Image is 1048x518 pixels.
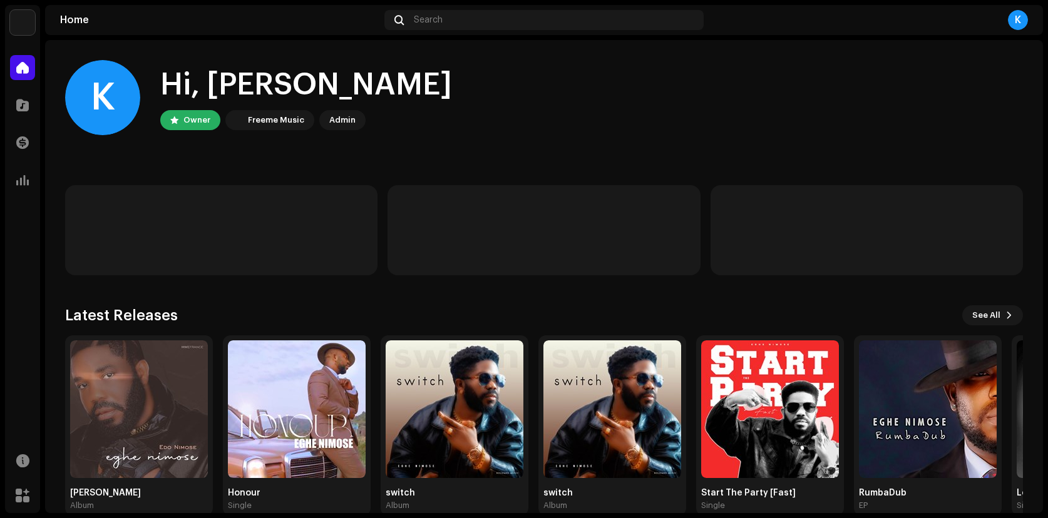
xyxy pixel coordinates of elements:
img: fcc5f7e9-7046-46e3-91d1-bd083fc5007d [859,340,997,478]
div: [PERSON_NAME] [70,488,208,498]
div: Album [543,500,567,510]
div: Freeme Music [248,113,304,128]
img: 7951d5c0-dc3c-4d78-8e51-1b6de87acfd8 [228,113,243,128]
img: c8e0432a-b968-4a04-b2e4-701720c1cef2 [701,340,839,478]
div: Home [60,15,379,25]
div: RumbaDub [859,488,997,498]
div: Owner [183,113,210,128]
img: fbbb1e25-f221-4ceb-955b-e026e8aa78b6 [228,340,366,478]
span: See All [972,303,1000,328]
div: Single [1017,500,1040,510]
div: K [65,60,140,135]
div: Start The Party [Fast] [701,488,839,498]
div: EP [859,500,868,510]
div: Admin [329,113,356,128]
img: b10c7f5e-7c01-4e85-9f4d-09b64b814b90 [386,340,523,478]
div: Single [228,500,252,510]
div: Single [701,500,725,510]
img: a350b9af-0774-4cdb-8475-b457d6e8611d [70,340,208,478]
div: switch [543,488,681,498]
div: switch [386,488,523,498]
img: 7951d5c0-dc3c-4d78-8e51-1b6de87acfd8 [10,10,35,35]
h3: Latest Releases [65,305,178,325]
span: Search [414,15,443,25]
div: Album [70,500,94,510]
div: Honour [228,488,366,498]
div: Album [386,500,409,510]
button: See All [962,305,1023,325]
div: Hi, [PERSON_NAME] [160,65,452,105]
div: K [1008,10,1028,30]
img: 4307483b-6f4d-41d7-8b2a-38bb3099d355 [543,340,681,478]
